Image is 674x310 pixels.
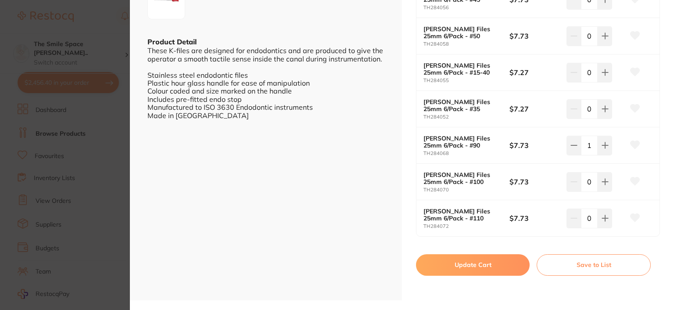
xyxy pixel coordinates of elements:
[423,62,501,76] b: [PERSON_NAME] Files 25mm 6/Pack - #15-40
[423,41,509,47] small: TH284058
[509,141,561,150] b: $7.73
[423,208,501,222] b: [PERSON_NAME] Files 25mm 6/Pack - #110
[423,171,501,185] b: [PERSON_NAME] Files 25mm 6/Pack - #100
[423,78,509,83] small: TH284055
[416,254,530,275] button: Update Cart
[509,104,561,114] b: $7.27
[147,47,384,119] div: These K-files are designed for endodontics and are produced to give the operator a smooth tactile...
[423,25,501,40] b: [PERSON_NAME] Files 25mm 6/Pack - #50
[509,68,561,77] b: $7.27
[509,31,561,41] b: $7.73
[423,187,509,193] small: TH284070
[423,151,509,156] small: TH284068
[423,5,509,11] small: TH284056
[423,135,501,149] b: [PERSON_NAME] Files 25mm 6/Pack - #90
[147,37,197,46] b: Product Detail
[423,114,509,120] small: TH284052
[537,254,651,275] button: Save to List
[423,223,509,229] small: TH284072
[423,98,501,112] b: [PERSON_NAME] Files 25mm 6/Pack - #35
[509,177,561,187] b: $7.73
[509,213,561,223] b: $7.73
